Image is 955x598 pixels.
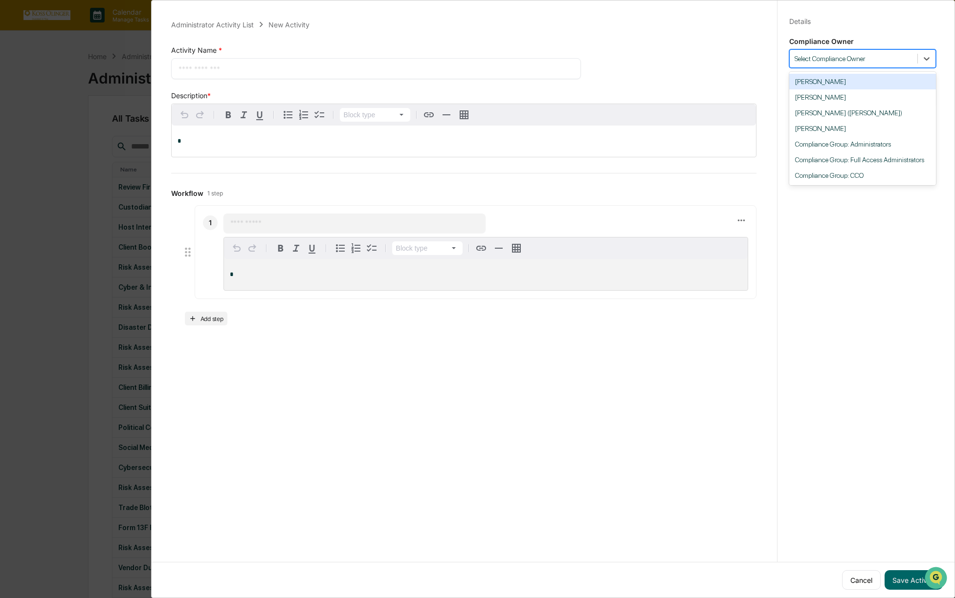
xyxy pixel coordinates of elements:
[203,215,218,230] div: 1
[340,108,410,122] button: Block type
[166,78,178,89] button: Start new chat
[171,21,254,29] div: Administrator Activity List
[185,312,227,325] button: Add step
[304,240,320,256] button: Underline
[221,107,236,123] button: Bold
[71,124,79,132] div: 🗄️
[171,91,207,100] span: Description
[97,166,118,173] span: Pylon
[10,124,18,132] div: 🖐️
[207,190,223,197] span: 1 step
[171,46,219,54] span: Activity Name
[268,21,310,29] div: New Activity
[924,566,950,592] iframe: Open customer support
[236,107,252,123] button: Italic
[789,121,936,136] div: [PERSON_NAME]
[20,123,63,133] span: Preclearance
[33,75,160,85] div: Start new chat
[33,85,124,92] div: We're available if you need us!
[171,189,203,197] span: Workflow
[789,89,936,105] div: [PERSON_NAME]
[392,241,463,255] button: Block type
[81,123,121,133] span: Attestations
[789,17,811,25] div: Details
[789,74,936,89] div: [PERSON_NAME]
[10,143,18,150] div: 🔎
[789,152,936,168] div: Compliance Group: Full Access Administrators
[273,240,289,256] button: Bold
[6,138,66,155] a: 🔎Data Lookup
[789,168,936,183] div: Compliance Group: CCO
[252,107,267,123] button: Underline
[6,119,67,137] a: 🖐️Preclearance
[10,75,27,92] img: 1746055101610-c473b297-6a78-478c-a979-82029cc54cd1
[789,105,936,121] div: [PERSON_NAME] ([PERSON_NAME])
[69,165,118,173] a: Powered byPylon
[67,119,125,137] a: 🗄️Attestations
[20,142,62,151] span: Data Lookup
[289,240,304,256] button: Italic
[789,136,936,152] div: Compliance Group: Administrators
[789,37,936,45] p: Compliance Owner
[10,21,178,36] p: How can we help?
